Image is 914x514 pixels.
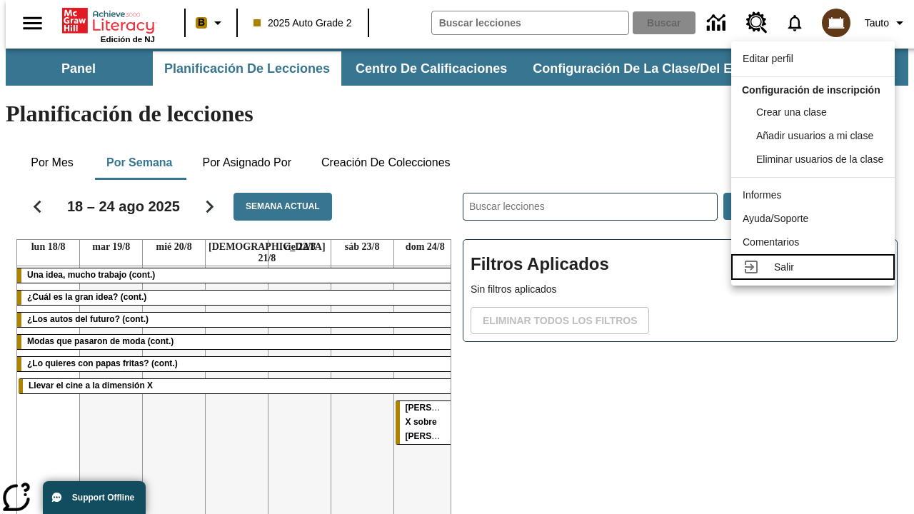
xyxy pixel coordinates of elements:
[774,261,794,273] span: Salir
[743,53,793,64] span: Editar perfil
[756,106,827,118] span: Crear una clase
[743,236,799,248] span: Comentarios
[743,213,808,224] span: Ayuda/Soporte
[742,84,880,96] span: Configuración de inscripción
[756,153,883,165] span: Eliminar usuarios de la clase
[743,189,781,201] span: Informes
[756,130,873,141] span: Añadir usuarios a mi clase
